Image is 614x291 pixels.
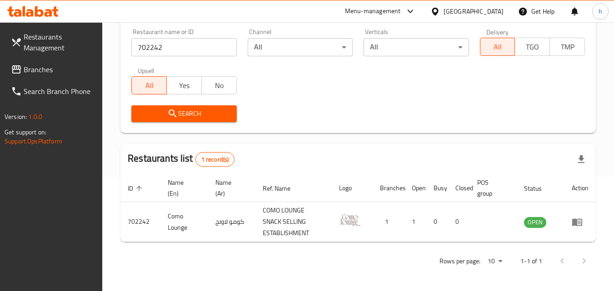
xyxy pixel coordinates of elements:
span: Name (Ar) [215,177,245,199]
td: 1 [373,202,404,242]
button: Yes [166,76,202,94]
span: Version: [5,111,27,123]
span: Search Branch Phone [24,86,95,97]
th: Logo [332,174,373,202]
span: Yes [170,79,198,92]
th: Closed [448,174,470,202]
p: Rows per page: [439,256,480,267]
input: Search for restaurant name or ID.. [131,38,236,56]
span: No [205,79,233,92]
a: Search Branch Phone [4,80,103,102]
p: 1-1 of 1 [520,256,542,267]
span: ID [128,183,145,194]
span: Ref. Name [263,183,302,194]
td: 0 [426,202,448,242]
div: [GEOGRAPHIC_DATA] [444,6,504,16]
span: Restaurants Management [24,31,95,53]
button: All [480,38,515,56]
span: TMP [554,40,581,54]
td: كومو لاونج [208,202,255,242]
th: Branches [373,174,404,202]
h2: Restaurants list [128,152,235,167]
span: Search [139,108,229,119]
span: POS group [477,177,506,199]
span: 1.0.0 [28,111,42,123]
label: Delivery [486,29,509,35]
div: All [364,38,469,56]
label: Upsell [138,67,155,74]
td: 702242 [120,202,160,242]
span: Name (En) [168,177,197,199]
button: No [201,76,237,94]
div: Export file [570,148,592,170]
td: 0 [448,202,470,242]
span: OPEN [524,217,546,227]
span: Get support on: [5,126,46,138]
a: Support.OpsPlatform [5,135,62,147]
div: Rows per page: [484,255,506,268]
span: TGO [519,40,546,54]
td: COMO LOUNGE SNACK SELLING ESTABLISHMENT [255,202,332,242]
table: enhanced table [120,174,596,242]
th: Open [404,174,426,202]
div: Menu [572,217,589,227]
div: Menu-management [345,6,401,17]
button: TMP [549,38,585,56]
a: Branches [4,59,103,80]
div: All [248,38,353,56]
img: Como Lounge [339,209,362,232]
span: All [484,40,512,54]
button: Search [131,105,236,122]
button: All [131,76,167,94]
button: TGO [514,38,550,56]
span: 1 record(s) [196,155,235,164]
span: Branches [24,64,95,75]
span: Status [524,183,554,194]
td: Como Lounge [160,202,208,242]
td: 1 [404,202,426,242]
a: Restaurants Management [4,26,103,59]
span: h [599,6,602,16]
th: Busy [426,174,448,202]
th: Action [564,174,596,202]
span: All [135,79,163,92]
